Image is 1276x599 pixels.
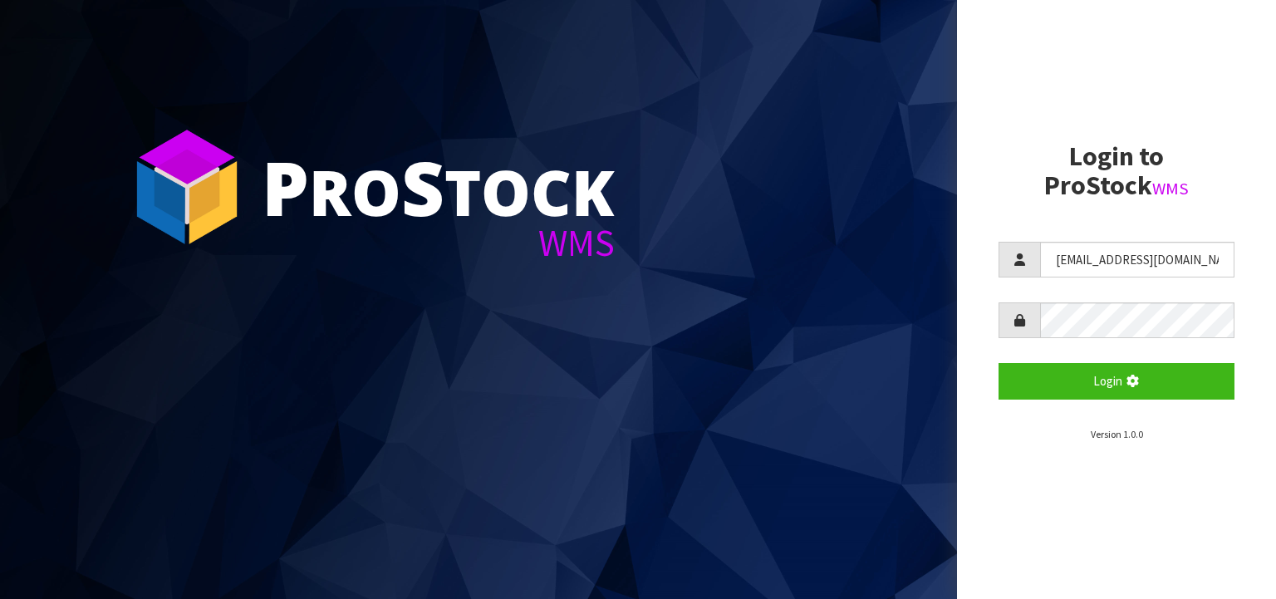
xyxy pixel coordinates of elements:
small: WMS [1152,178,1189,199]
small: Version 1.0.0 [1091,428,1143,440]
div: ro tock [262,150,615,224]
h2: Login to ProStock [999,142,1234,200]
span: P [262,136,309,238]
div: WMS [262,224,615,262]
img: ProStock Cube [125,125,249,249]
span: S [401,136,444,238]
input: Username [1040,242,1234,277]
button: Login [999,363,1234,399]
